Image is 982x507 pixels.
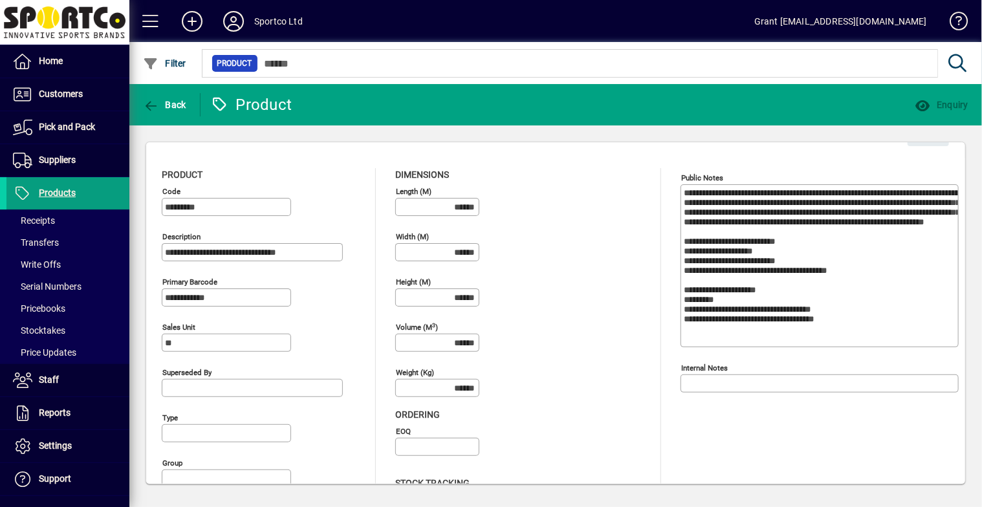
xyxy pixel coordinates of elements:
mat-label: Internal Notes [681,363,728,372]
span: Stocktakes [13,325,65,336]
div: Grant [EMAIL_ADDRESS][DOMAIN_NAME] [754,11,927,32]
span: Pick and Pack [39,122,95,132]
sup: 3 [432,321,435,328]
mat-label: Public Notes [681,173,723,182]
mat-label: EOQ [396,427,411,436]
span: Product [217,57,252,70]
a: Stocktakes [6,319,129,341]
span: Receipts [13,215,55,226]
mat-label: Group [162,458,182,468]
span: Filter [143,58,186,69]
a: Receipts [6,210,129,232]
span: Pricebooks [13,303,65,314]
span: Home [39,56,63,66]
mat-label: Width (m) [396,232,429,241]
span: Transfers [13,237,59,248]
span: Reports [39,407,71,418]
button: Filter [140,52,190,75]
span: Support [39,473,71,484]
mat-label: Volume (m ) [396,323,438,332]
a: Knowledge Base [940,3,966,45]
a: Write Offs [6,253,129,275]
mat-label: Superseded by [162,368,212,377]
a: Transfers [6,232,129,253]
a: Staff [6,364,129,396]
a: Serial Numbers [6,275,129,297]
span: Ordering [395,409,440,420]
span: Price Updates [13,347,76,358]
a: Settings [6,430,129,462]
span: Back [143,100,186,110]
a: Price Updates [6,341,129,363]
div: Product [210,94,292,115]
a: Reports [6,397,129,429]
mat-label: Code [162,187,180,196]
span: Dimensions [395,169,449,180]
span: Suppliers [39,155,76,165]
span: Stock Tracking [395,478,470,488]
button: Edit [908,123,949,146]
div: Sportco Ltd [254,11,303,32]
a: Support [6,463,129,495]
a: Suppliers [6,144,129,177]
mat-label: Weight (Kg) [396,368,434,377]
span: Serial Numbers [13,281,82,292]
mat-label: Height (m) [396,277,431,286]
button: Back [140,93,190,116]
a: Pick and Pack [6,111,129,144]
span: Product [162,169,202,180]
button: Add [171,10,213,33]
span: Customers [39,89,83,99]
mat-label: Primary barcode [162,277,217,286]
span: Write Offs [13,259,61,270]
span: Products [39,188,76,198]
button: Profile [213,10,254,33]
app-page-header-button: Back [129,93,201,116]
a: Home [6,45,129,78]
mat-label: Sales unit [162,323,195,332]
mat-label: Length (m) [396,187,431,196]
span: Staff [39,374,59,385]
a: Customers [6,78,129,111]
span: Settings [39,440,72,451]
mat-label: Type [162,413,178,422]
a: Pricebooks [6,297,129,319]
mat-label: Description [162,232,201,241]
